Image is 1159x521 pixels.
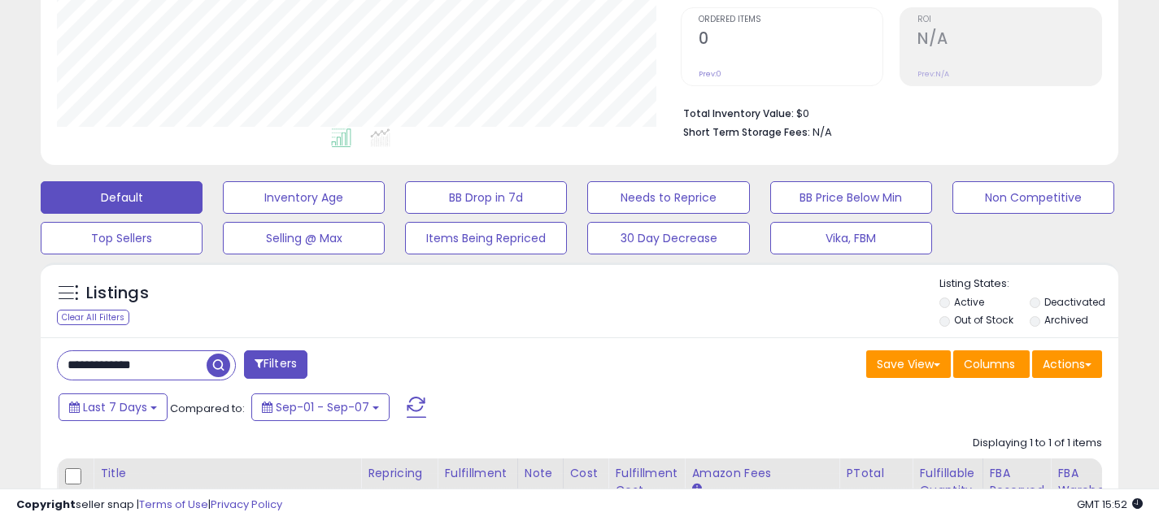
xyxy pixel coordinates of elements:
b: Total Inventory Value: [683,106,794,120]
small: Prev: 0 [699,69,721,79]
span: N/A [813,124,832,140]
div: PTotal [846,465,905,482]
div: FBA Warehouse Qty [1057,465,1125,516]
button: Filters [244,350,307,379]
button: Last 7 Days [59,393,168,421]
a: Privacy Policy [211,497,282,512]
a: Terms of Use [139,497,208,512]
button: Actions [1032,350,1102,378]
button: 30 Day Decrease [587,222,749,254]
button: Inventory Age [223,181,385,214]
div: Cost [570,465,602,482]
span: Last 7 Days [83,399,147,415]
button: Sep-01 - Sep-07 [251,393,390,421]
div: seller snap | | [16,497,282,513]
label: Active [954,295,984,309]
div: Repricing [368,465,430,482]
button: Selling @ Max [223,222,385,254]
span: Columns [964,356,1015,372]
span: Ordered Items [699,15,882,24]
button: Non Competitive [952,181,1114,214]
b: Short Term Storage Fees: [683,125,810,139]
div: Fulfillable Quantity [919,465,975,499]
strong: Copyright [16,497,76,512]
small: Prev: N/A [917,69,949,79]
label: Archived [1044,313,1088,327]
div: Displaying 1 to 1 of 1 items [973,436,1102,451]
div: Title [100,465,354,482]
li: $0 [683,102,1090,122]
button: Default [41,181,203,214]
button: Vika, FBM [770,222,932,254]
span: Sep-01 - Sep-07 [276,399,369,415]
span: Compared to: [170,401,245,416]
label: Out of Stock [954,313,1013,327]
div: Clear All Filters [57,310,129,325]
button: Top Sellers [41,222,203,254]
span: ROI [917,15,1101,24]
h2: 0 [699,29,882,51]
div: FBA Reserved Qty [990,465,1044,516]
button: Save View [866,350,951,378]
label: Deactivated [1044,295,1105,309]
button: Columns [953,350,1030,378]
button: BB Price Below Min [770,181,932,214]
button: Items Being Repriced [405,222,567,254]
div: Amazon Fees [691,465,832,482]
div: Fulfillment Cost [615,465,678,499]
p: Listing States: [939,276,1118,292]
h5: Listings [86,282,149,305]
div: Fulfillment [444,465,510,482]
button: BB Drop in 7d [405,181,567,214]
button: Needs to Reprice [587,181,749,214]
h2: N/A [917,29,1101,51]
span: 2025-09-15 15:52 GMT [1077,497,1143,512]
div: Note [525,465,556,482]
